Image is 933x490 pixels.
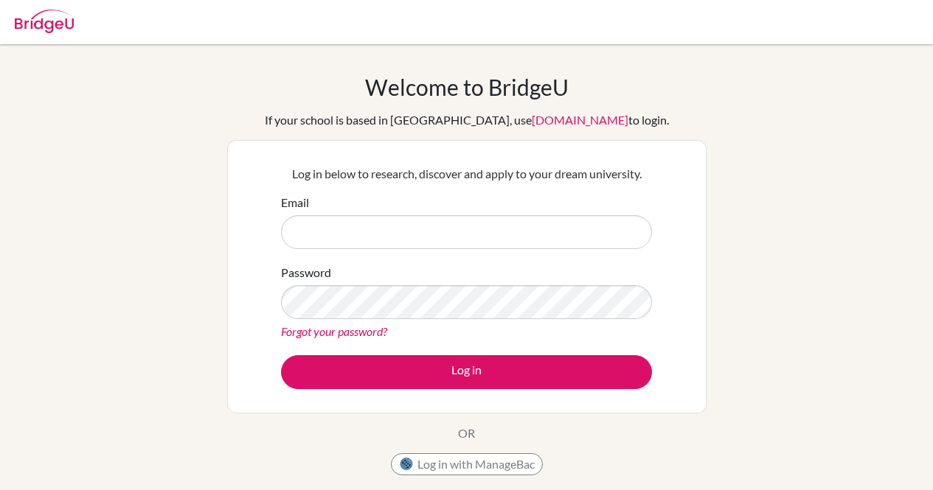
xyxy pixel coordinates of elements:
[391,453,543,475] button: Log in with ManageBac
[281,355,652,389] button: Log in
[281,264,331,281] label: Password
[281,194,309,211] label: Email
[281,165,652,183] p: Log in below to research, discover and apply to your dream university.
[281,324,387,338] a: Forgot your password?
[365,74,569,100] h1: Welcome to BridgeU
[265,111,669,129] div: If your school is based in [GEOGRAPHIC_DATA], use to login.
[532,113,628,127] a: [DOMAIN_NAME]
[15,10,74,33] img: Bridge-U
[458,424,475,442] p: OR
